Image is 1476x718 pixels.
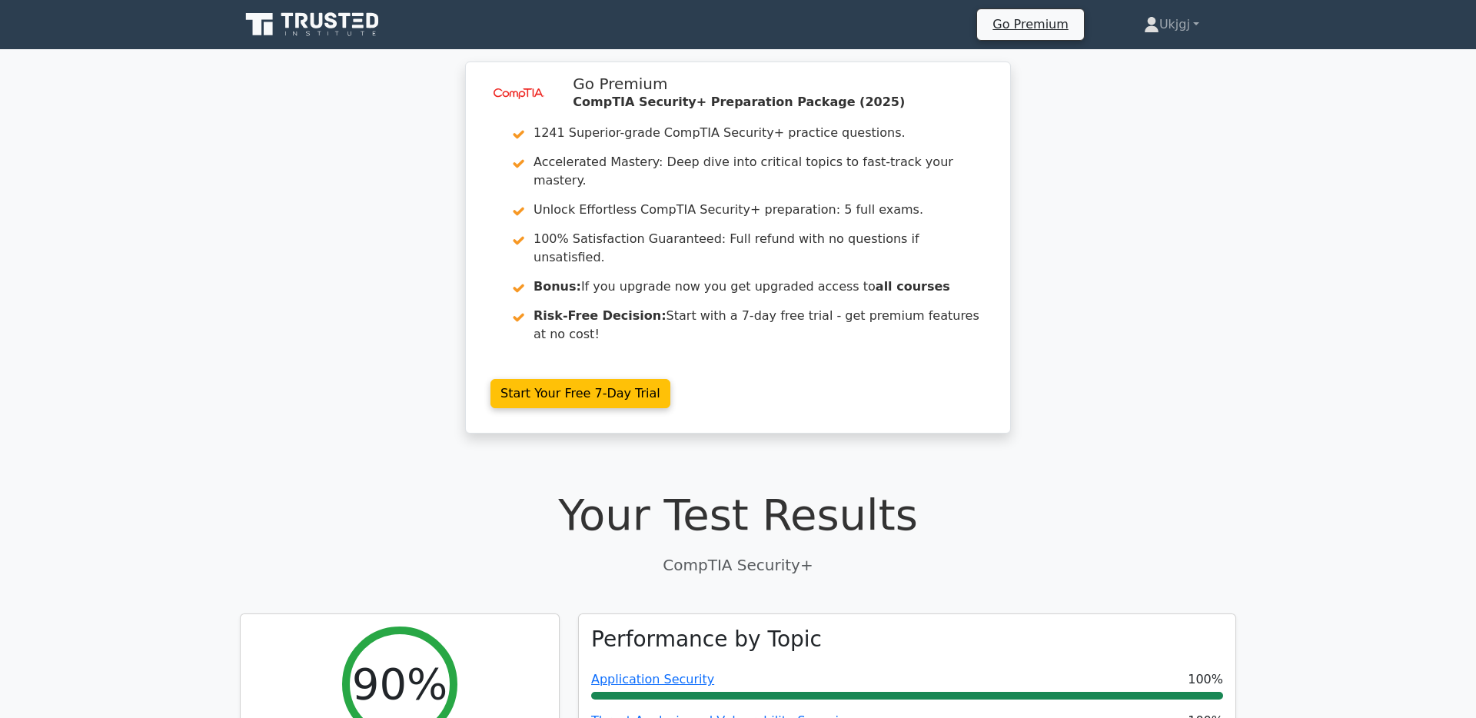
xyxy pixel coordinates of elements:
[490,379,670,408] a: Start Your Free 7-Day Trial
[352,658,447,710] h2: 90%
[983,14,1077,35] a: Go Premium
[591,672,714,686] a: Application Security
[591,627,822,653] h3: Performance by Topic
[1107,9,1236,40] a: Ukjgj
[240,489,1236,540] h1: Your Test Results
[1188,670,1223,689] span: 100%
[240,553,1236,577] p: CompTIA Security+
